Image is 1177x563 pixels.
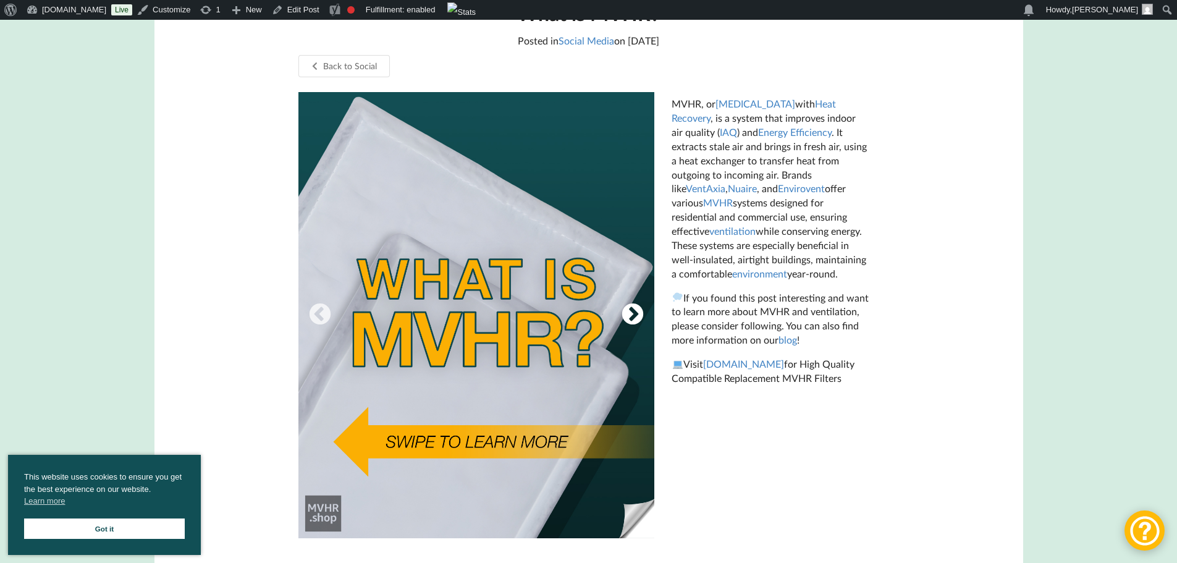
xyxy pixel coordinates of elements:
p: If you found this post interesting and want to learn more about MVHR and ventilation, please cons... [672,291,869,347]
img: Views over 48 hours. Click for more Jetpack Stats. [447,2,476,22]
img: 💻 [673,359,683,369]
span: [PERSON_NAME] [1072,5,1138,14]
a: Back to Social [298,55,390,77]
a: Got it cookie [24,519,185,539]
div: Needs improvement [347,6,355,14]
a: [DOMAIN_NAME] [703,358,784,370]
a: cookies - Learn more [24,495,65,507]
span: This website uses cookies to ensure you get the best experience on our website. [24,471,185,510]
div: cookieconsent [8,455,201,555]
a: IAQ [720,126,737,138]
p: Visit for High Quality Compatible Replacement MVHR Filters [672,357,869,386]
a: Energy Efficiency [758,126,832,138]
a: VentAxia [686,182,725,194]
a: Social Media [559,35,614,46]
img: Image with the text "What is MVHR?" and "Swipe to Learn More" over a background of MVHR air filte... [298,92,655,538]
button: Next [620,303,645,328]
a: MVHR [703,197,733,208]
span: Posted in on [DATE] [518,35,659,46]
p: MVHR, or with , is a system that improves indoor air quality ( ) and . It extracts stale air and ... [672,97,869,281]
img: 💭 [673,292,683,302]
a: Nuaire [728,182,757,194]
button: Previous [308,303,332,328]
a: Live [111,4,132,15]
a: blog [778,334,797,345]
a: ventilation [709,225,756,237]
a: [MEDICAL_DATA] [715,98,795,109]
span: Fulfillment: enabled [366,5,436,14]
a: environment [732,268,787,279]
a: Envirovent [778,182,825,194]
